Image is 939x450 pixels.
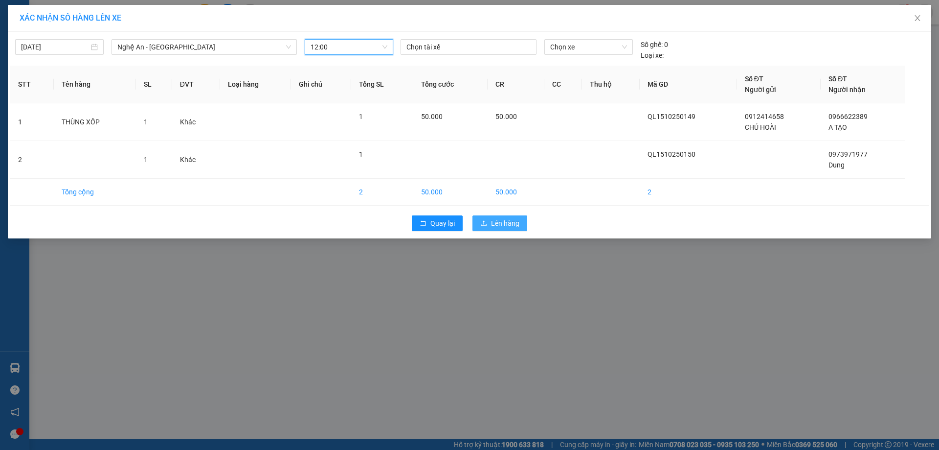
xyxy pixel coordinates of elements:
th: Thu hộ [582,66,640,103]
th: SL [136,66,172,103]
th: STT [10,66,54,103]
button: uploadLên hàng [472,215,527,231]
td: 2 [640,179,737,206]
span: QL1510250149 [648,113,695,120]
span: Lên hàng [491,218,519,229]
span: close [914,14,921,22]
span: 0912414658 [745,113,784,120]
span: CHÚ HOÀI [745,123,776,131]
span: 12:00 [311,40,387,54]
button: rollbackQuay lại [412,215,463,231]
span: Số ghế: [641,39,663,50]
td: 1 [10,103,54,141]
span: 1 [359,150,363,158]
span: Dung [828,161,845,169]
input: 15/10/2025 [21,42,89,52]
span: down [286,44,291,50]
td: 50.000 [413,179,488,206]
span: 1 [144,156,148,164]
span: upload [480,220,487,228]
span: rollback [420,220,426,228]
span: Loại xe: [641,50,664,61]
th: ĐVT [172,66,220,103]
span: Người nhận [828,86,866,94]
span: 0973971977 [828,150,868,158]
button: Close [904,5,931,32]
span: 50.000 [495,113,517,120]
th: Tổng SL [351,66,413,103]
span: A TẠO [828,123,847,131]
th: Mã GD [640,66,737,103]
span: 1 [359,113,363,120]
td: Khác [172,141,220,179]
td: 2 [10,141,54,179]
span: XÁC NHẬN SỐ HÀNG LÊN XE [20,13,121,23]
span: Số ĐT [828,75,847,83]
span: QL1510250150 [648,150,695,158]
th: Tên hàng [54,66,136,103]
th: Ghi chú [291,66,351,103]
span: 0966622389 [828,113,868,120]
td: Tổng cộng [54,179,136,206]
span: Nghệ An - Hà Nội [117,40,291,54]
th: Loại hàng [220,66,291,103]
span: 1 [144,118,148,126]
th: CR [488,66,544,103]
span: Người gửi [745,86,776,94]
span: Số ĐT [745,75,763,83]
th: CC [544,66,582,103]
td: THÙNG XỐP [54,103,136,141]
span: Quay lại [430,218,455,229]
td: 50.000 [488,179,544,206]
td: Khác [172,103,220,141]
th: Tổng cước [413,66,488,103]
span: Chọn xe [550,40,626,54]
div: 0 [641,39,668,50]
td: 2 [351,179,413,206]
span: 50.000 [421,113,443,120]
